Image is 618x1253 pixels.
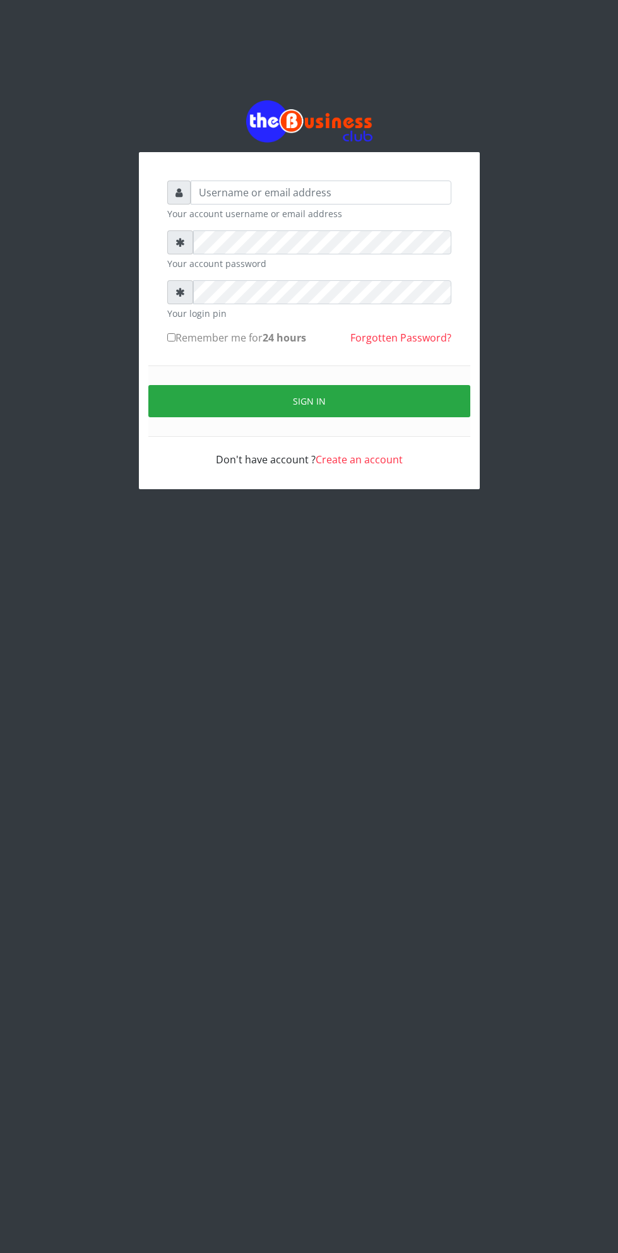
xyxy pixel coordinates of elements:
[167,207,451,220] small: Your account username or email address
[167,257,451,270] small: Your account password
[350,331,451,345] a: Forgotten Password?
[167,330,306,345] label: Remember me for
[263,331,306,345] b: 24 hours
[167,307,451,320] small: Your login pin
[167,437,451,467] div: Don't have account ?
[148,385,470,417] button: Sign in
[167,333,175,341] input: Remember me for24 hours
[316,453,403,466] a: Create an account
[191,181,451,205] input: Username or email address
